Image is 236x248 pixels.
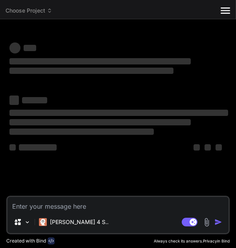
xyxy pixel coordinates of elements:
span: ‌ [9,129,154,135]
p: [PERSON_NAME] 4 S.. [50,218,109,226]
span: ‌ [9,119,191,125]
span: Choose Project [6,7,52,15]
span: ‌ [9,68,173,74]
span: ‌ [24,45,36,51]
span: ‌ [9,42,20,53]
span: ‌ [9,144,16,151]
img: icon [214,218,222,226]
p: Always check its answers. in Bind [154,238,230,244]
span: ‌ [9,96,19,105]
span: ‌ [9,58,191,64]
span: ‌ [216,144,222,151]
span: ‌ [205,144,211,151]
span: ‌ [194,144,200,151]
img: bind-logo [48,237,55,244]
span: Privacy [203,239,217,243]
img: attachment [202,218,211,227]
img: Claude 4 Sonnet [39,218,47,226]
span: ‌ [9,110,228,116]
span: ‌ [22,97,47,103]
span: ‌ [19,144,57,151]
p: Created with Bind [6,238,46,244]
img: Pick Models [24,219,31,226]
